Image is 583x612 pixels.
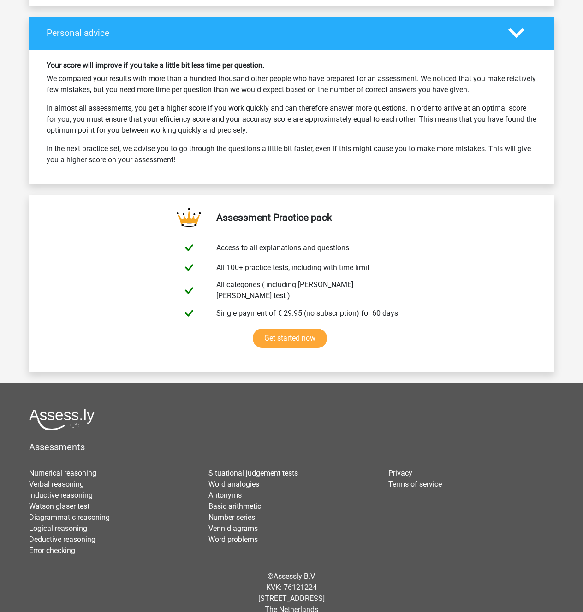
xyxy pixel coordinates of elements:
a: Inductive reasoning [29,491,93,500]
a: Logical reasoning [29,524,87,533]
a: Terms of service [388,480,442,488]
a: Basic arithmetic [208,502,261,511]
a: Number series [208,513,255,522]
a: Venn diagrams [208,524,258,533]
a: Antonyms [208,491,242,500]
h6: Your score will improve if you take a little bit less time per question. [47,61,536,70]
a: Numerical reasoning [29,469,96,477]
a: Get started now [253,329,327,348]
p: In the next practice set, we advise you to go through the questions a little bit faster, even if ... [47,143,536,165]
a: Verbal reasoning [29,480,84,488]
h5: Assessments [29,441,554,453]
p: We compared your results with more than a hundred thousand other people who have prepared for an ... [47,73,536,95]
a: Word problems [208,535,258,544]
a: Error checking [29,546,75,555]
a: Watson glaser test [29,502,89,511]
a: Word analogies [208,480,259,488]
p: In almost all assessments, you get a higher score if you work quickly and can therefore answer mo... [47,103,536,136]
h4: Personal advice [47,28,494,38]
a: Assessly B.V. [274,572,316,581]
a: Deductive reasoning [29,535,95,544]
a: Situational judgement tests [208,469,298,477]
a: Privacy [388,469,412,477]
img: Assessly logo [29,409,95,430]
a: Diagrammatic reasoning [29,513,110,522]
